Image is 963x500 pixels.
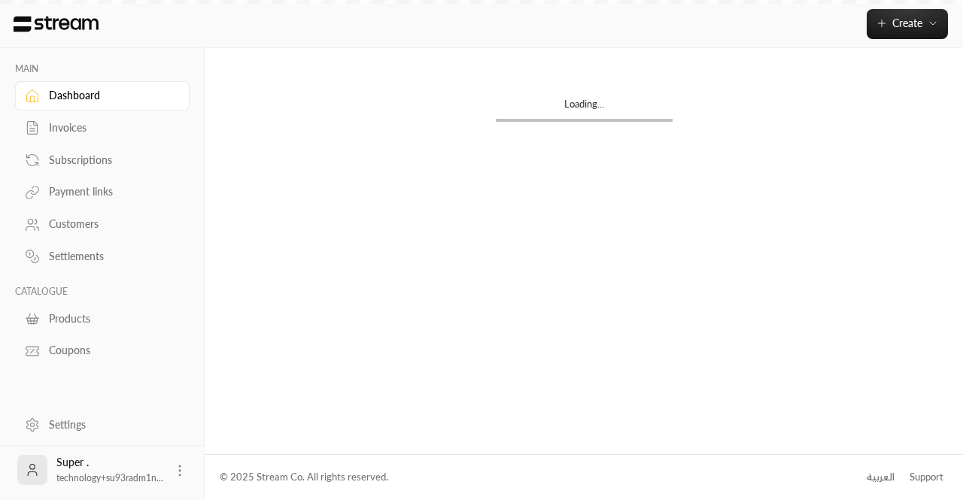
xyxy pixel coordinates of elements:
div: Payment links [49,184,171,199]
a: Invoices [15,114,190,143]
div: Invoices [49,120,171,135]
div: العربية [867,470,895,485]
div: Dashboard [49,88,171,103]
a: Customers [15,210,190,239]
div: Settings [49,417,171,432]
div: Settlements [49,249,171,264]
a: Subscriptions [15,145,190,174]
button: Create [867,9,948,39]
div: Loading... [496,97,673,119]
div: Subscriptions [49,153,171,168]
div: Super . [56,455,163,485]
a: Settings [15,410,190,439]
img: Logo [12,16,100,32]
a: Dashboard [15,81,190,111]
div: Customers [49,217,171,232]
a: Payment links [15,177,190,207]
div: Products [49,311,171,326]
a: Support [904,464,948,491]
a: Coupons [15,336,190,365]
a: Settlements [15,242,190,271]
a: Products [15,304,190,333]
span: technology+su93radm1n... [56,472,163,483]
p: MAIN [15,63,190,75]
div: Coupons [49,343,171,358]
p: CATALOGUE [15,286,190,298]
span: Create [892,17,922,29]
div: © 2025 Stream Co. All rights reserved. [220,470,388,485]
